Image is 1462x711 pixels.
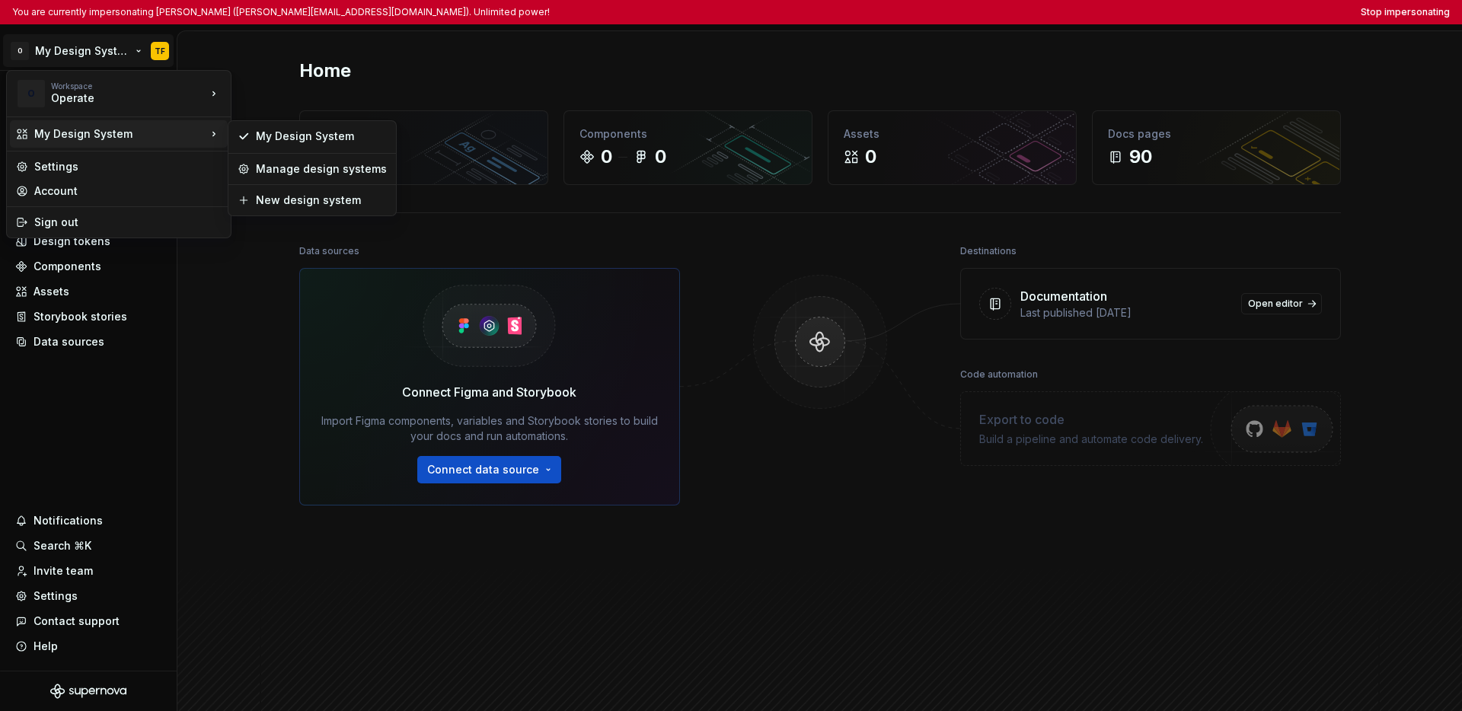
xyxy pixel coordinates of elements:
[51,91,180,106] div: Operate
[256,129,387,144] div: My Design System
[256,193,387,208] div: New design system
[34,183,222,199] div: Account
[51,81,206,91] div: Workspace
[18,80,45,107] div: O
[34,215,222,230] div: Sign out
[256,161,387,177] div: Manage design systems
[34,126,206,142] div: My Design System
[34,159,222,174] div: Settings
